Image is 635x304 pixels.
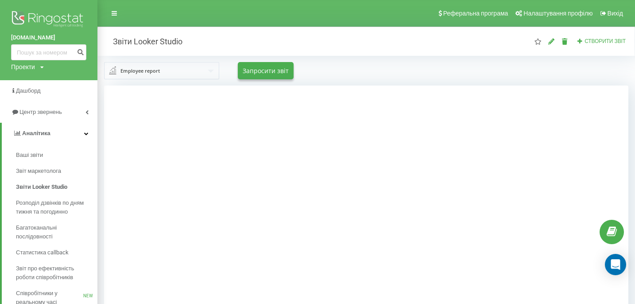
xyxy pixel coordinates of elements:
div: Employee report [120,66,160,76]
img: Ringostat logo [11,9,86,31]
span: Звіт про ефективність роботи співробітників [16,264,93,282]
a: Звіт про ефективність роботи співробітників [16,261,97,285]
i: Створити звіт [577,38,583,43]
a: Статистика callback [16,245,97,261]
a: Ваші звіти [16,147,97,163]
span: Налаштування профілю [523,10,592,17]
a: [DOMAIN_NAME] [11,33,86,42]
span: Аналiтика [22,130,50,136]
div: Проекти [11,62,35,71]
i: Цей звіт буде завантажений першим при відкритті "Звіти Looker Studio". Ви можете призначити будь-... [534,38,542,44]
span: Звіти Looker Studio [16,183,67,191]
h2: Звіти Looker Studio [104,36,182,47]
span: Розподіл дзвінків по дням тижня та погодинно [16,199,93,216]
span: Створити звіт [585,38,626,44]
button: Запросити звіт [238,62,294,79]
a: Розподіл дзвінків по дням тижня та погодинно [16,195,97,220]
span: Реферальна програма [443,10,508,17]
span: Центр звернень [19,109,62,115]
span: Ваші звіти [16,151,43,160]
a: Аналiтика [2,123,97,144]
input: Пошук за номером [11,44,86,60]
span: Статистика callback [16,248,69,257]
span: Вихід [608,10,623,17]
div: Open Intercom Messenger [605,254,626,275]
span: Багатоканальні послідовності [16,223,93,241]
i: Редагувати звіт [548,38,555,44]
a: Звіт маркетолога [16,163,97,179]
span: Звіт маркетолога [16,167,61,175]
a: Звіти Looker Studio [16,179,97,195]
span: Дашборд [16,87,41,94]
a: Багатоканальні послідовності [16,220,97,245]
i: Видалити звіт [561,38,569,44]
button: Створити звіт [574,38,628,45]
